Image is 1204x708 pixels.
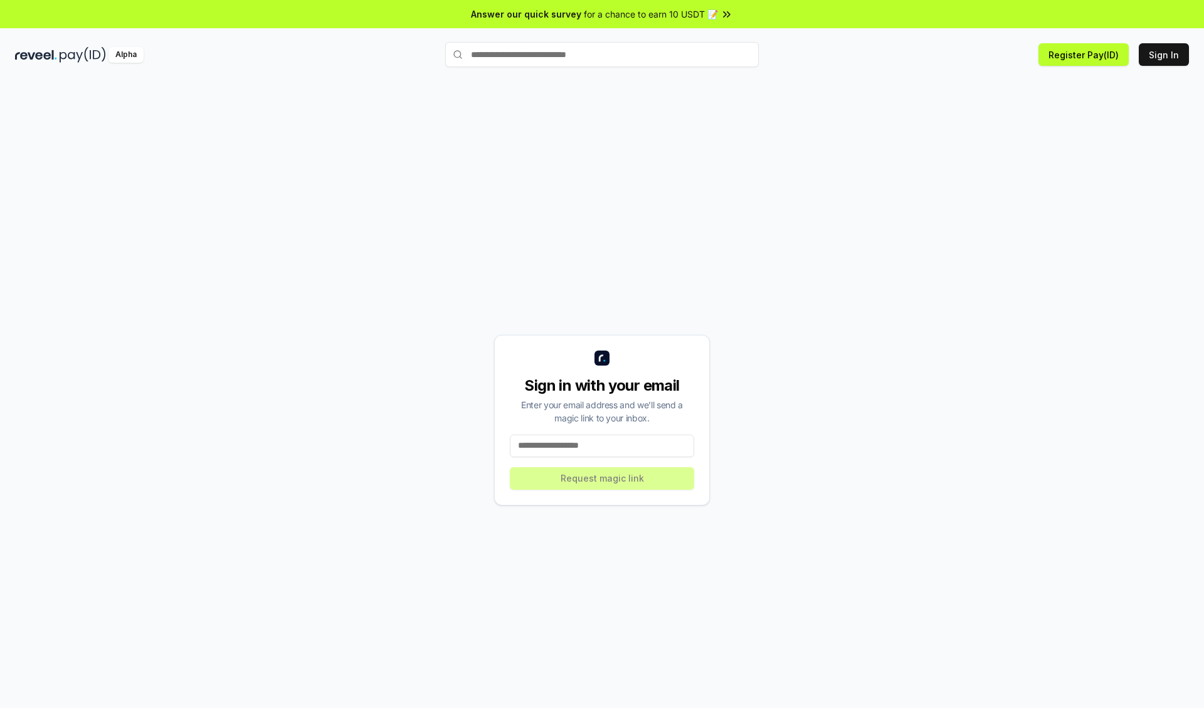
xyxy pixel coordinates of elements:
div: Sign in with your email [510,376,694,396]
span: Answer our quick survey [471,8,581,21]
img: reveel_dark [15,47,57,63]
button: Register Pay(ID) [1038,43,1129,66]
img: pay_id [60,47,106,63]
div: Enter your email address and we’ll send a magic link to your inbox. [510,398,694,425]
span: for a chance to earn 10 USDT 📝 [584,8,718,21]
div: Alpha [108,47,144,63]
button: Sign In [1139,43,1189,66]
img: logo_small [594,351,610,366]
